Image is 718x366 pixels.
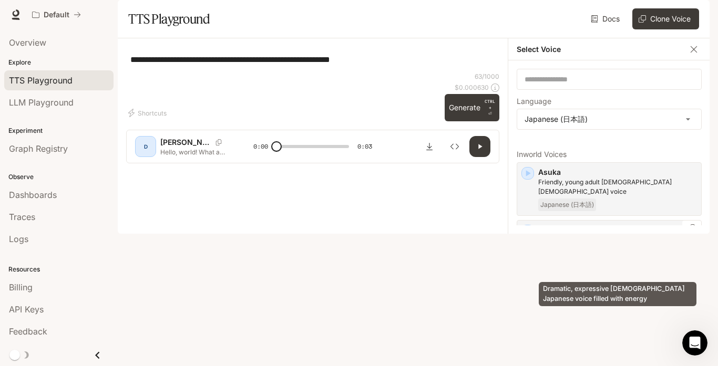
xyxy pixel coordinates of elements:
p: Inworld Voices [517,151,702,158]
button: Copy Voice ID [211,139,226,145]
p: ⏎ [485,98,495,117]
p: CTRL + [485,98,495,111]
a: Docs [589,8,624,29]
button: Inspect [444,136,465,157]
h1: TTS Playground [128,8,210,29]
p: [PERSON_NAME] [160,137,211,148]
button: All workspaces [27,4,86,25]
div: D [137,138,154,155]
button: Copy Voice ID [686,224,697,233]
span: 0:03 [357,141,372,152]
p: Language [517,98,551,105]
p: 63 / 1000 [475,72,499,81]
span: Japanese (日本語) [538,198,596,211]
button: GenerateCTRL +⏎ [445,94,499,121]
button: Download audio [419,136,440,157]
iframe: Intercom live chat [682,330,707,355]
button: Shortcuts [126,104,171,121]
div: Japanese (日本語) [517,109,701,129]
p: $ 0.000630 [455,83,489,92]
p: Asuka [538,167,697,177]
p: Default [44,11,69,19]
button: Clone Voice [632,8,699,29]
p: Hello, world! What a wonderful day to be a text-to-speech model [160,148,228,156]
p: Friendly, young adult Japanese female voice [538,177,697,196]
span: 0:00 [253,141,268,152]
div: Dramatic, expressive [DEMOGRAPHIC_DATA] Japanese voice filled with energy [539,282,696,306]
p: Satoshi [538,225,697,235]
